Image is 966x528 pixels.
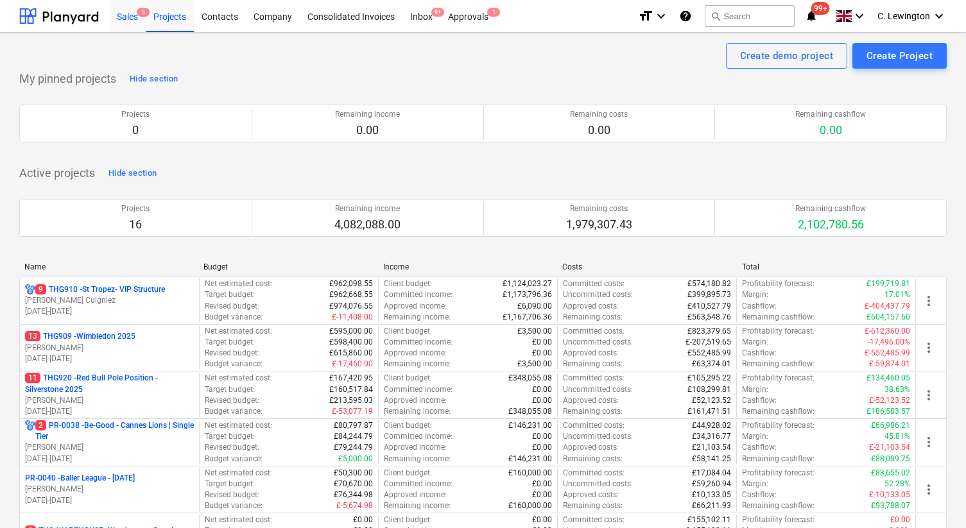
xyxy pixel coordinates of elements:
p: £595,000.00 [329,326,373,337]
p: £21,103.54 [692,442,731,453]
p: Net estimated cost : [205,373,272,384]
p: Net estimated cost : [205,468,272,479]
p: Net estimated cost : [205,278,272,289]
span: 9 [35,284,46,294]
p: £52,123.52 [692,395,731,406]
p: [PERSON_NAME] Cuigniez [25,295,194,306]
p: Remaining income : [384,406,451,417]
p: £-52,123.52 [869,395,910,406]
p: Revised budget : [205,348,259,359]
p: Committed income : [384,384,453,395]
p: £213,595.03 [329,395,373,406]
p: [PERSON_NAME] [25,343,194,353]
div: Name [24,262,193,271]
p: £66,211.93 [692,500,731,511]
div: Hide section [108,166,157,181]
div: 2PR-0038 -Be-Good - Cannes Lions | Single Tier[PERSON_NAME][DATE]-[DATE] [25,420,194,464]
p: £0.00 [532,395,552,406]
p: Remaining costs [570,109,628,120]
p: £1,167,706.36 [503,312,552,323]
p: Remaining income [335,109,400,120]
p: Committed costs : [563,326,625,337]
div: 11THG920 -Red Bull Pole Position - Silverstone 2025[PERSON_NAME][DATE]-[DATE] [25,373,194,417]
span: more_vert [921,293,936,309]
button: Search [705,5,795,27]
p: [PERSON_NAME] [25,442,194,453]
p: Cashflow : [742,442,777,453]
p: Margin : [742,289,768,300]
p: £410,527.79 [687,301,731,312]
p: £-207,519.65 [686,337,731,348]
p: 0 [121,123,150,138]
p: Remaining income : [384,500,451,511]
p: Budget variance : [205,406,263,417]
p: £-53,077.19 [332,406,373,417]
p: £974,076.55 [329,301,373,312]
p: £1,173,796.36 [503,289,552,300]
p: Committed costs : [563,515,625,525]
p: £59,260.94 [692,479,731,490]
p: Uncommitted costs : [563,431,633,442]
p: Uncommitted costs : [563,384,633,395]
p: Committed costs : [563,468,625,479]
p: Cashflow : [742,301,777,312]
p: Target budget : [205,289,255,300]
p: £63,374.01 [692,359,731,370]
p: Remaining cashflow : [742,454,815,464]
p: Projects [121,109,150,120]
p: £-59,874.01 [869,359,910,370]
p: £823,379.65 [687,326,731,337]
p: Approved income : [384,301,447,312]
div: Budget [203,262,372,271]
p: £83,655.02 [871,468,910,479]
button: Create demo project [726,43,847,69]
p: £160,000.00 [508,500,552,511]
p: £146,231.00 [508,454,552,464]
p: Remaining costs : [563,500,623,511]
span: search [711,11,721,21]
div: Hide section [130,72,178,87]
p: Active projects [19,166,95,181]
p: [DATE] - [DATE] [25,353,194,364]
p: Net estimated cost : [205,515,272,525]
span: 1 [487,8,500,17]
p: £1,124,023.27 [503,278,552,289]
p: £598,400.00 [329,337,373,348]
p: [DATE] - [DATE] [25,495,194,506]
p: Margin : [742,479,768,490]
p: 2,102,780.56 [795,217,866,232]
button: Hide section [105,163,160,183]
p: Approved income : [384,348,447,359]
span: 2 [35,420,46,430]
p: £66,986.21 [871,420,910,431]
p: Remaining cashflow : [742,312,815,323]
p: Committed income : [384,431,453,442]
p: THG909 - Wimbledon 2025 [25,331,135,342]
i: notifications [805,8,818,24]
button: Hide section [126,69,181,89]
p: 45.81% [884,431,910,442]
div: Total [742,262,911,271]
p: £44,928.02 [692,420,731,431]
p: Remaining costs : [563,359,623,370]
span: more_vert [921,387,936,403]
p: 38.63% [884,384,910,395]
div: 13THG909 -Wimbledon 2025[PERSON_NAME][DATE]-[DATE] [25,331,194,364]
p: £-5,674.98 [336,500,373,511]
p: £76,344.98 [334,490,373,500]
p: Target budget : [205,479,255,490]
p: Projects [121,203,150,214]
p: Margin : [742,431,768,442]
span: 5 [137,8,150,17]
p: [PERSON_NAME] [25,395,194,406]
div: Create demo project [740,47,833,64]
p: 0.00 [570,123,628,138]
p: £88,089.75 [871,454,910,464]
p: Client budget : [384,468,432,479]
p: £161,471.51 [687,406,731,417]
p: Profitability forecast : [742,326,815,337]
p: 1,979,307.43 [566,217,632,232]
p: £134,460.05 [867,373,910,384]
p: £160,000.00 [508,468,552,479]
p: £93,788.07 [871,500,910,511]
